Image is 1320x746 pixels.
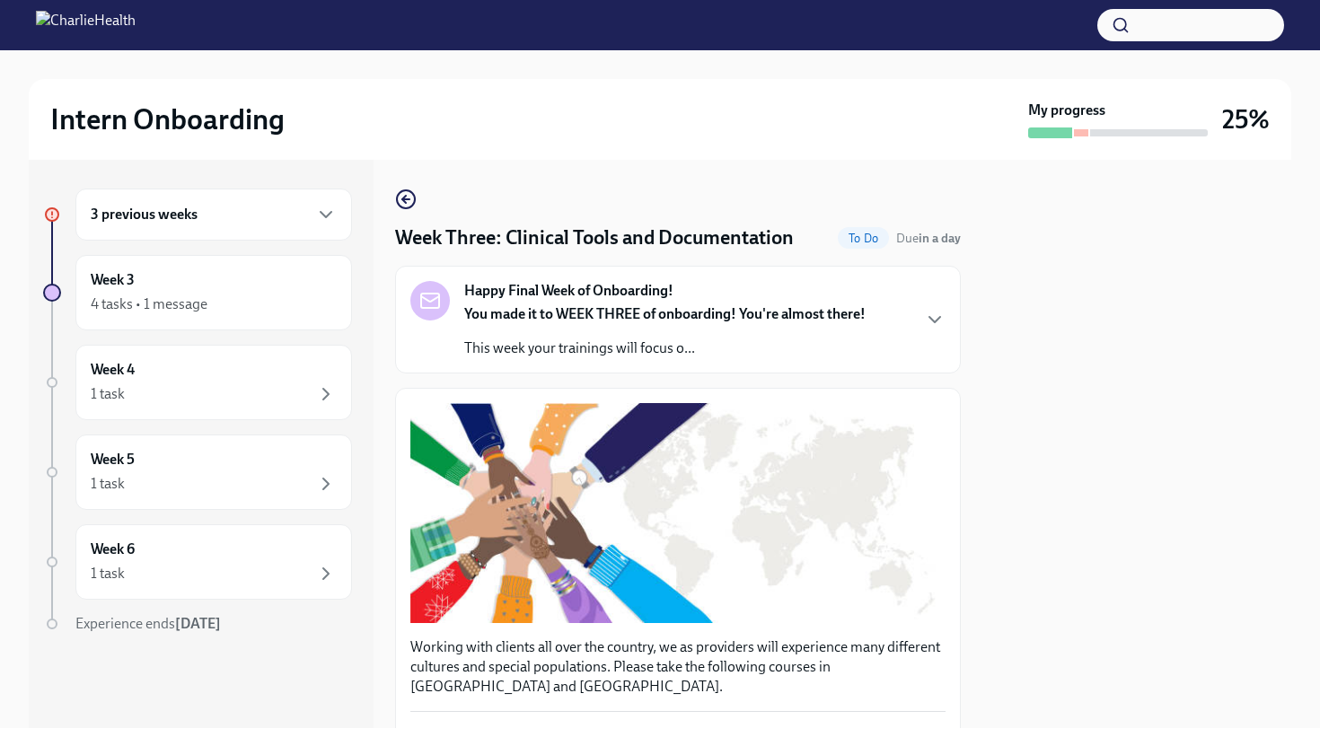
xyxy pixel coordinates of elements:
p: This week your trainings will focus o... [464,338,866,358]
strong: Happy Final Week of Onboarding! [464,281,673,301]
h6: Week 4 [91,360,135,380]
h6: Week 6 [91,540,135,559]
div: 3 previous weeks [75,189,352,241]
a: Week 41 task [43,345,352,420]
div: 1 task [91,474,125,494]
a: Week 61 task [43,524,352,600]
strong: in a day [919,231,961,246]
a: Week 51 task [43,434,352,510]
h6: Week 5 [91,450,135,470]
div: 1 task [91,564,125,584]
h4: Week Three: Clinical Tools and Documentation [395,224,794,251]
strong: My progress [1028,101,1105,120]
div: 1 task [91,384,125,404]
button: Zoom image [410,403,946,622]
strong: You made it to WEEK THREE of onboarding! You're almost there! [464,305,866,322]
span: Due [896,231,961,246]
img: CharlieHealth [36,11,136,39]
span: September 23rd, 2025 10:00 [896,230,961,247]
div: 4 tasks • 1 message [91,294,207,314]
strong: [DATE] [175,615,221,632]
span: Experience ends [75,615,221,632]
p: Working with clients all over the country, we as providers will experience many different culture... [410,637,946,697]
span: To Do [838,232,889,245]
h6: Week 3 [91,270,135,290]
h2: Intern Onboarding [50,101,285,137]
h3: 25% [1222,103,1270,136]
a: Week 34 tasks • 1 message [43,255,352,330]
h6: 3 previous weeks [91,205,198,224]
